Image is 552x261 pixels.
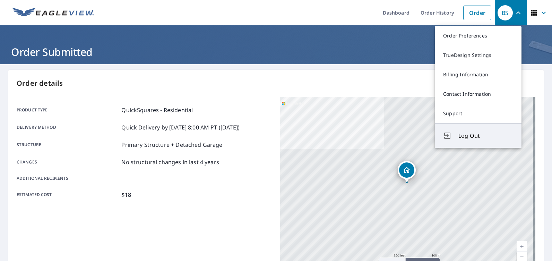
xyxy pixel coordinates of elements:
div: Dropped pin, building 1, Residential property, 2295 Salisbury Dr San Diego, CA 92123 [398,161,416,183]
p: Product type [17,106,119,114]
a: Billing Information [435,65,521,84]
p: Estimated cost [17,191,119,199]
button: Log Out [435,123,521,148]
p: Additional recipients [17,175,119,182]
a: Order [463,6,491,20]
h1: Order Submitted [8,45,544,59]
p: Structure [17,141,119,149]
p: Quick Delivery by [DATE] 8:00 AM PT ([DATE]) [121,123,240,132]
a: Order Preferences [435,26,521,45]
p: Changes [17,158,119,166]
span: Log Out [458,132,513,140]
p: QuickSquares - Residential [121,106,193,114]
a: Support [435,104,521,123]
div: BS [498,5,513,20]
p: $18 [121,191,131,199]
p: Order details [17,78,535,89]
img: EV Logo [12,8,94,18]
a: TrueDesign Settings [435,45,521,65]
a: Current Level 17, Zoom In [517,241,527,252]
a: Contact Information [435,84,521,104]
p: Delivery method [17,123,119,132]
p: No structural changes in last 4 years [121,158,219,166]
p: Primary Structure + Detached Garage [121,141,222,149]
